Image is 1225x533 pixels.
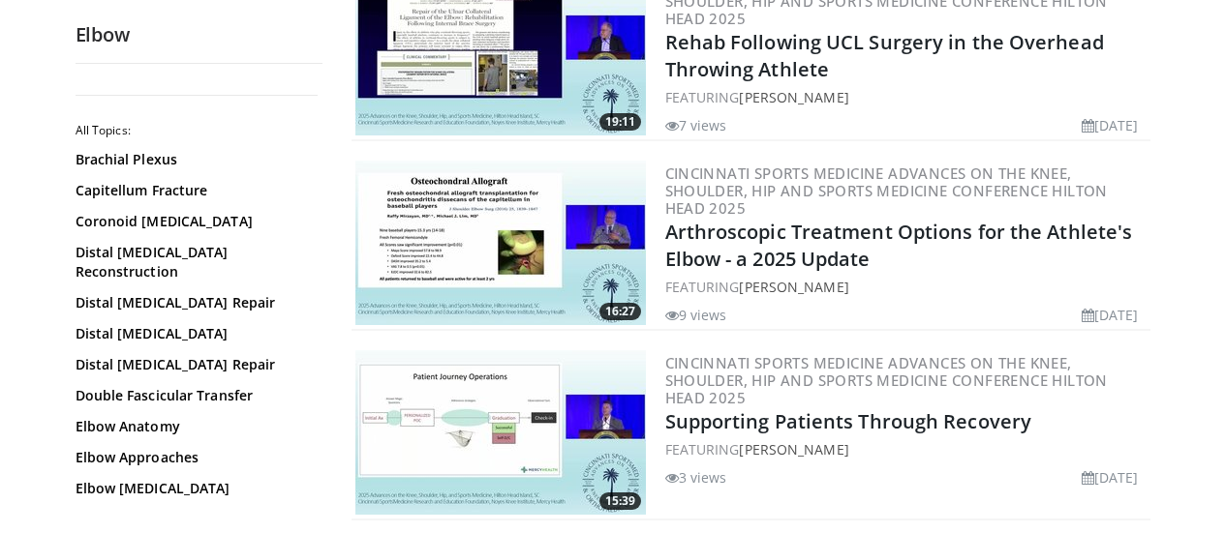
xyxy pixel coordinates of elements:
a: Supporting Patients Through Recovery [665,408,1032,434]
li: [DATE] [1082,305,1139,325]
li: 9 views [665,305,727,325]
span: 16:27 [599,303,641,320]
a: [PERSON_NAME] [739,440,848,459]
a: [MEDICAL_DATA] [76,510,313,529]
a: Cincinnati Sports Medicine Advances on the Knee, Shoulder, Hip and Sports Medicine Conference Hil... [665,353,1108,407]
a: Brachial Plexus [76,150,313,169]
a: Coronoid [MEDICAL_DATA] [76,212,313,231]
a: [PERSON_NAME] [739,278,848,296]
a: Distal [MEDICAL_DATA] Reconstruction [76,243,313,281]
a: Elbow Approaches [76,448,313,467]
li: [DATE] [1082,467,1139,488]
a: Rehab Following UCL Surgery in the Overhead Throwing Athlete [665,29,1104,82]
a: 16:27 [355,161,646,325]
a: Elbow [MEDICAL_DATA] [76,479,313,498]
h2: Elbow [76,22,322,47]
a: Elbow Anatomy [76,417,313,436]
li: 3 views [665,467,727,488]
span: 19:11 [599,113,641,131]
a: 15:39 [355,350,646,515]
div: FEATURING [665,277,1147,297]
div: FEATURING [665,87,1147,107]
a: Cincinnati Sports Medicine Advances on the Knee, Shoulder, Hip and Sports Medicine Conference Hil... [665,163,1108,218]
li: [DATE] [1082,115,1139,135]
a: [PERSON_NAME] [739,88,848,106]
span: 15:39 [599,492,641,510]
div: FEATURING [665,439,1147,459]
a: Arthroscopic Treatment Options for the Athlete's Elbow - a 2025 Update [665,219,1133,272]
a: Distal [MEDICAL_DATA] Repair [76,355,313,374]
img: 89553c90-5087-475f-91cf-48de66148940.300x170_q85_crop-smart_upscale.jpg [355,161,646,325]
img: 51dba884-bf24-4b9c-bdba-be07f7ceb901.300x170_q85_crop-smart_upscale.jpg [355,350,646,515]
a: Distal [MEDICAL_DATA] [76,324,313,343]
li: 7 views [665,115,727,135]
a: Capitellum Fracture [76,181,313,200]
a: Double Fascicular Transfer [76,386,313,405]
a: Distal [MEDICAL_DATA] Repair [76,293,313,312]
h2: All Topics: [76,123,318,138]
